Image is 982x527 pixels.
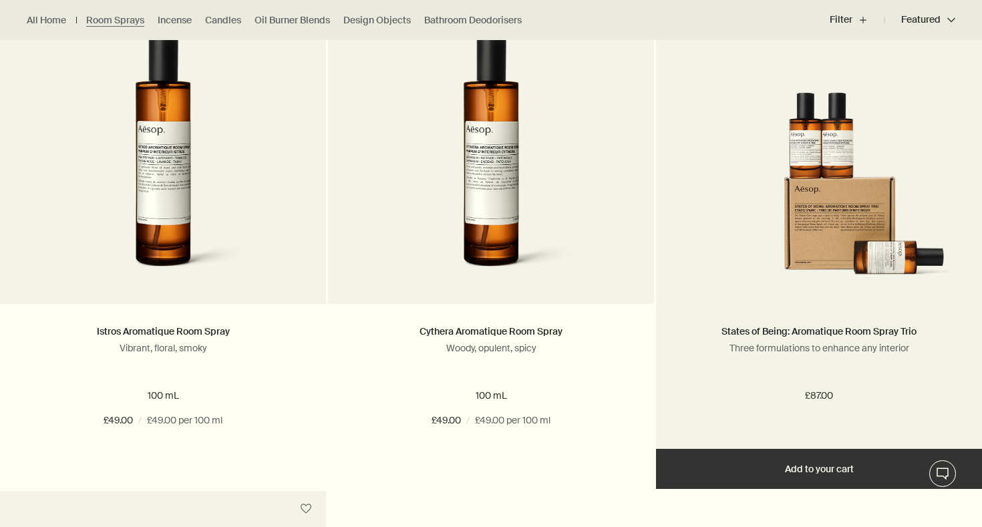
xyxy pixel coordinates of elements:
[420,325,562,337] a: Cythera Aromatique Room Spray
[830,4,884,36] button: Filter
[348,342,634,354] p: Woody, opulent, spicy
[424,14,522,27] a: Bathroom Deodorisers
[343,14,411,27] a: Design Objects
[104,413,133,429] span: £49.00
[676,92,962,284] img: Aromatique Room Spray Trio
[86,14,144,27] a: Room Sprays
[721,325,917,337] a: States of Being: Aromatique Room Spray Trio
[929,460,956,487] button: Live Assistance
[294,497,318,521] button: Save to cabinet
[255,14,330,27] a: Oil Burner Blends
[97,325,230,337] a: Istros Aromatique Room Spray
[656,37,982,304] a: Aromatique Room Spray Trio
[676,342,962,354] p: Three formulations to enhance any interior
[884,4,955,36] button: Featured
[383,37,598,284] img: Cythera Aromatique Room Spray in amber glass bottle
[27,14,66,27] a: All Home
[432,413,461,429] span: £49.00
[656,449,982,489] button: Add to your cart - £87.00
[466,413,470,429] span: /
[328,37,654,304] a: Cythera Aromatique Room Spray in amber glass bottle
[805,388,833,404] span: £87.00
[475,413,550,429] span: £49.00 per 100 ml
[158,14,192,27] a: Incense
[147,413,222,429] span: £49.00 per 100 ml
[138,413,142,429] span: /
[20,342,306,354] p: Vibrant, floral, smoky
[55,37,270,284] img: Istros Aromatique Room Spray in amber glass bottle
[205,14,241,27] a: Candles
